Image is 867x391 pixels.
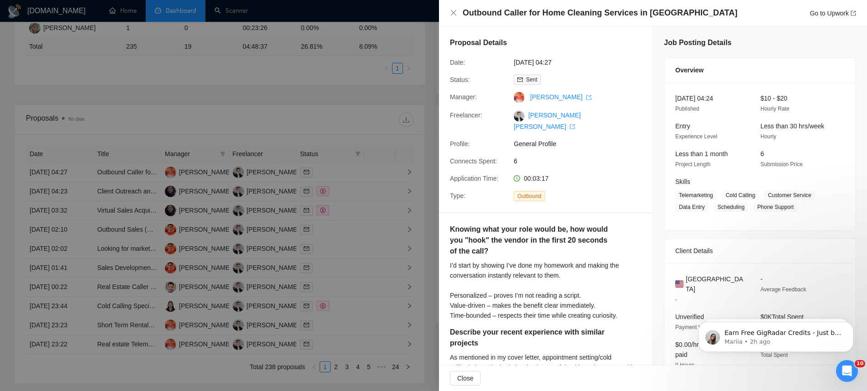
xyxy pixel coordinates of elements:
span: 6 [760,150,764,157]
span: Freelancer: [450,112,482,119]
span: Close [457,373,474,383]
span: export [586,95,592,100]
iframe: Intercom notifications message [685,303,867,366]
a: [PERSON_NAME] [PERSON_NAME] export [514,112,581,130]
span: Unverified [675,313,704,320]
span: Experience Level [675,133,717,140]
span: Phone Support [754,202,797,212]
h5: Job Posting Details [664,37,731,48]
span: $0.00/hr avg hourly rate paid [675,341,743,358]
div: Client Details [675,239,845,263]
span: Skills [675,178,690,185]
span: - [760,275,763,283]
span: Application Time: [450,175,499,182]
h4: Outbound Caller for Home Cleaning Services in [GEOGRAPHIC_DATA] [463,7,737,19]
a: Go to Upworkexport [810,10,856,17]
span: Published [675,106,699,112]
span: Sent [526,76,537,83]
span: Hourly [760,133,776,140]
span: Type: [450,192,465,199]
span: 0 Hours [675,362,694,368]
span: Profile: [450,140,470,147]
div: As mentioned in my cover letter, appointment setting/cold calling/telemarketing/telesales is one ... [450,352,642,382]
span: Entry [675,122,690,130]
span: Manager: [450,93,477,101]
span: $10 - $20 [760,95,787,102]
img: c1AyKq6JICviXaEpkmdqJS9d0fu8cPtAjDADDsaqrL33dmlxerbgAEFrRdAYEnyeyq [514,111,525,122]
span: Date: [450,59,465,66]
iframe: Intercom live chat [836,360,858,382]
h5: Proposal Details [450,37,507,48]
span: 00:03:17 [524,175,549,182]
span: General Profile [514,139,650,149]
h5: Describe your recent experience with similar projects [450,327,613,349]
span: clock-circle [514,175,520,182]
span: [GEOGRAPHIC_DATA] [686,274,746,294]
span: Average Feedback [760,286,806,293]
span: mail [517,77,523,82]
span: Outbound [514,191,545,201]
span: - [675,296,677,303]
span: Data Entry [675,202,709,212]
span: Scheduling [714,202,748,212]
span: Less than 1 month [675,150,728,157]
h5: Knowing what your role would be, how would you "hook" the vendor in the first 20 seconds of the c... [450,224,613,257]
span: Hourly Rate [760,106,789,112]
div: I’d start by showing I’ve done my homework and making the conversation instantly relevant to them... [450,260,642,320]
span: Overview [675,65,704,75]
span: close [450,9,457,16]
span: export [570,124,575,129]
span: Submission Price [760,161,803,168]
span: Payment Verification [675,324,725,330]
span: Customer Service [764,190,815,200]
span: export [851,10,856,16]
span: Less than 30 hrs/week [760,122,824,130]
span: 6 [514,156,650,166]
span: Status: [450,76,470,83]
a: [PERSON_NAME] export [530,93,592,101]
span: Connects Spent: [450,157,497,165]
button: Close [450,9,457,17]
span: Project Length [675,161,710,168]
span: Cold Calling [722,190,759,200]
span: Telemarketing [675,190,717,200]
button: Close [450,371,481,386]
span: [DATE] 04:27 [514,57,650,67]
img: 🇺🇸 [675,279,683,289]
span: 10 [855,360,865,367]
span: [DATE] 04:24 [675,95,713,102]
